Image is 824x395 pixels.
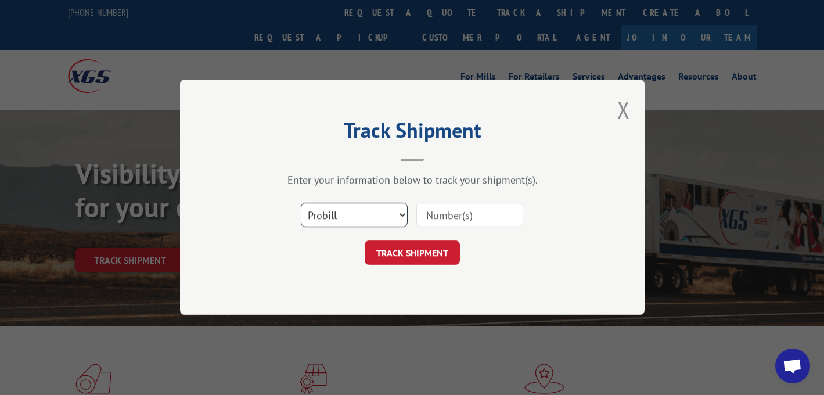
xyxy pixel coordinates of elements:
button: Close modal [617,94,630,125]
input: Number(s) [416,203,523,228]
a: Open chat [775,349,810,383]
h2: Track Shipment [238,122,586,144]
div: Enter your information below to track your shipment(s). [238,174,586,187]
button: TRACK SHIPMENT [365,241,460,265]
